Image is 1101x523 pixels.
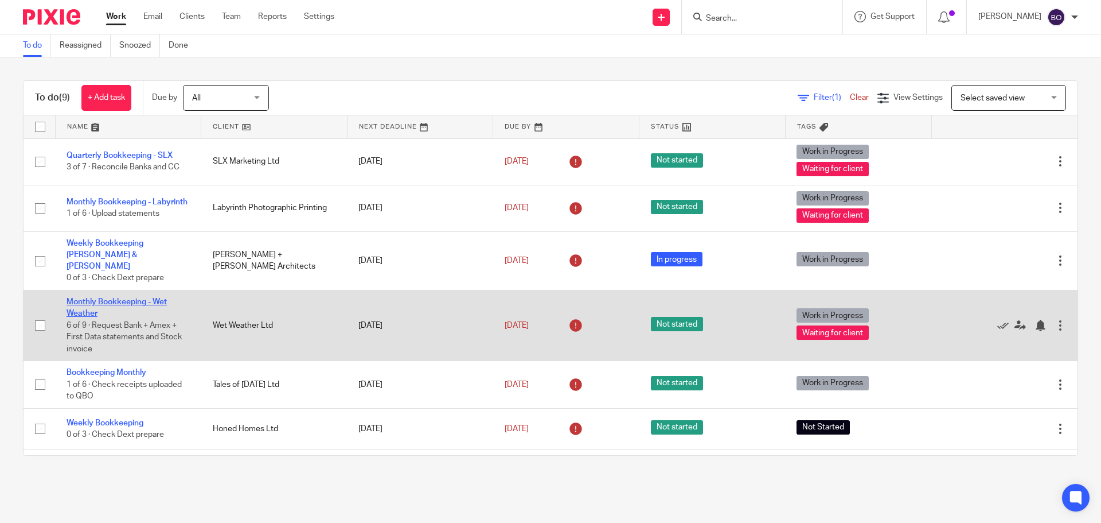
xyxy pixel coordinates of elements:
[201,361,348,408] td: Tales of [DATE] Ltd
[179,11,205,22] a: Clients
[192,94,201,102] span: All
[201,138,348,185] td: SLX Marketing Ltd
[67,210,159,218] span: 1 of 6 · Upload statements
[60,34,111,57] a: Reassigned
[505,204,529,212] span: [DATE]
[705,14,808,24] input: Search
[832,94,841,102] span: (1)
[67,419,143,427] a: Weekly Bookkeeping
[67,369,146,377] a: Bookkeeping Monthly
[81,85,131,111] a: + Add task
[651,153,703,168] span: Not started
[797,308,869,323] span: Work in Progress
[850,94,869,102] a: Clear
[201,290,348,361] td: Wet Weather Ltd
[347,231,493,290] td: [DATE]
[651,420,703,435] span: Not started
[67,431,164,439] span: 0 of 3 · Check Dext prepare
[1047,8,1065,26] img: svg%3E
[152,92,177,103] p: Due by
[67,274,164,282] span: 0 of 3 · Check Dext prepare
[23,34,51,57] a: To do
[201,185,348,231] td: Labyrinth Photographic Printing
[797,162,869,176] span: Waiting for client
[797,252,869,266] span: Work in Progress
[67,239,143,271] a: Weekly Bookkeeping [PERSON_NAME] & [PERSON_NAME]
[35,92,70,104] h1: To do
[169,34,197,57] a: Done
[347,408,493,449] td: [DATE]
[797,326,869,340] span: Waiting for client
[505,257,529,265] span: [DATE]
[347,450,493,496] td: [DATE]
[201,231,348,290] td: [PERSON_NAME] + [PERSON_NAME] Architects
[997,320,1014,331] a: Mark as done
[106,11,126,22] a: Work
[978,11,1041,22] p: [PERSON_NAME]
[505,425,529,433] span: [DATE]
[797,376,869,390] span: Work in Progress
[797,123,817,130] span: Tags
[505,321,529,330] span: [DATE]
[143,11,162,22] a: Email
[505,157,529,165] span: [DATE]
[347,290,493,361] td: [DATE]
[347,185,493,231] td: [DATE]
[67,298,167,317] a: Monthly Bookkeeping - Wet Weather
[651,200,703,214] span: Not started
[67,164,179,172] span: 3 of 7 · Reconcile Banks and CC
[797,420,850,435] span: Not Started
[870,13,915,21] span: Get Support
[814,94,850,102] span: Filter
[119,34,160,57] a: Snoozed
[797,208,869,223] span: Waiting for client
[651,252,702,266] span: In progress
[67,198,188,206] a: Monthly Bookkeeping - Labyrinth
[67,381,182,401] span: 1 of 6 · Check receipts uploaded to QBO
[201,450,348,496] td: DANIMI OPERATIONS UK LIMITED
[258,11,287,22] a: Reports
[67,321,182,353] span: 6 of 9 · Request Bank + Amex + First Data statements and Stock invoice
[505,381,529,389] span: [DATE]
[59,93,70,102] span: (9)
[797,145,869,159] span: Work in Progress
[201,408,348,449] td: Honed Homes Ltd
[222,11,241,22] a: Team
[651,317,703,331] span: Not started
[304,11,334,22] a: Settings
[961,94,1025,102] span: Select saved view
[347,361,493,408] td: [DATE]
[651,376,703,390] span: Not started
[347,138,493,185] td: [DATE]
[67,152,173,160] a: Quarterly Bookkeeping - SLX
[23,9,80,25] img: Pixie
[797,191,869,206] span: Work in Progress
[893,94,943,102] span: View Settings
